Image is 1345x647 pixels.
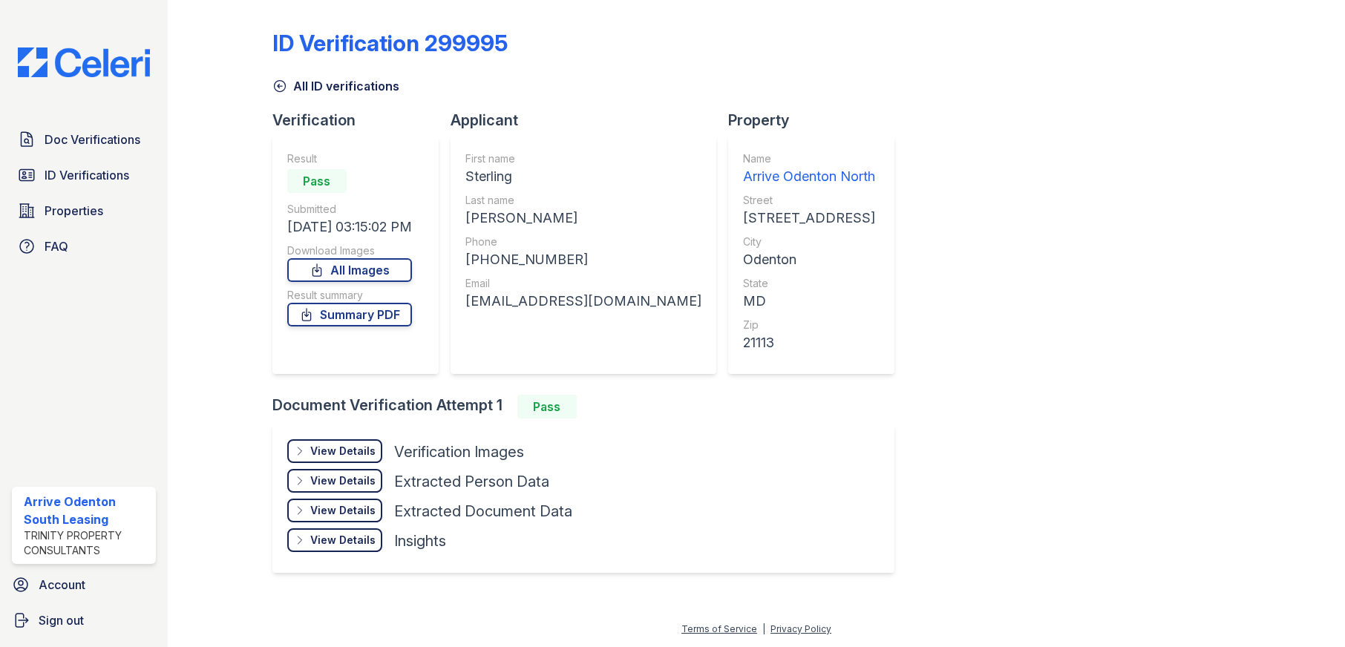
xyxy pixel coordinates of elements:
[310,533,376,548] div: View Details
[465,166,701,187] div: Sterling
[310,503,376,518] div: View Details
[743,166,875,187] div: Arrive Odenton North
[287,169,347,193] div: Pass
[287,303,412,326] a: Summary PDF
[6,570,162,600] a: Account
[743,193,875,208] div: Street
[770,623,831,634] a: Privacy Policy
[287,202,412,217] div: Submitted
[272,30,508,56] div: ID Verification 299995
[287,258,412,282] a: All Images
[12,196,156,226] a: Properties
[394,441,524,462] div: Verification Images
[517,395,577,418] div: Pass
[45,166,129,184] span: ID Verifications
[310,473,376,488] div: View Details
[310,444,376,459] div: View Details
[287,151,412,166] div: Result
[743,208,875,229] div: [STREET_ADDRESS]
[272,77,399,95] a: All ID verifications
[743,291,875,312] div: MD
[465,291,701,312] div: [EMAIL_ADDRESS][DOMAIN_NAME]
[743,276,875,291] div: State
[45,131,140,148] span: Doc Verifications
[465,208,701,229] div: [PERSON_NAME]
[6,47,162,77] img: CE_Logo_Blue-a8612792a0a2168367f1c8372b55b34899dd931a85d93a1a3d3e32e68fde9ad4.png
[465,151,701,166] div: First name
[6,605,162,635] a: Sign out
[681,623,757,634] a: Terms of Service
[45,237,68,255] span: FAQ
[287,217,412,237] div: [DATE] 03:15:02 PM
[394,471,549,492] div: Extracted Person Data
[743,234,875,249] div: City
[762,623,765,634] div: |
[465,193,701,208] div: Last name
[743,151,875,187] a: Name Arrive Odenton North
[272,395,906,418] div: Document Verification Attempt 1
[743,151,875,166] div: Name
[394,531,446,551] div: Insights
[24,493,150,528] div: Arrive Odenton South Leasing
[24,528,150,558] div: Trinity Property Consultants
[451,110,728,131] div: Applicant
[272,110,451,131] div: Verification
[45,202,103,220] span: Properties
[394,501,572,522] div: Extracted Document Data
[287,243,412,258] div: Download Images
[743,249,875,270] div: Odenton
[287,288,412,303] div: Result summary
[465,276,701,291] div: Email
[465,249,701,270] div: [PHONE_NUMBER]
[743,318,875,332] div: Zip
[12,160,156,190] a: ID Verifications
[465,234,701,249] div: Phone
[12,125,156,154] a: Doc Verifications
[39,576,85,594] span: Account
[12,231,156,261] a: FAQ
[728,110,906,131] div: Property
[39,611,84,629] span: Sign out
[743,332,875,353] div: 21113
